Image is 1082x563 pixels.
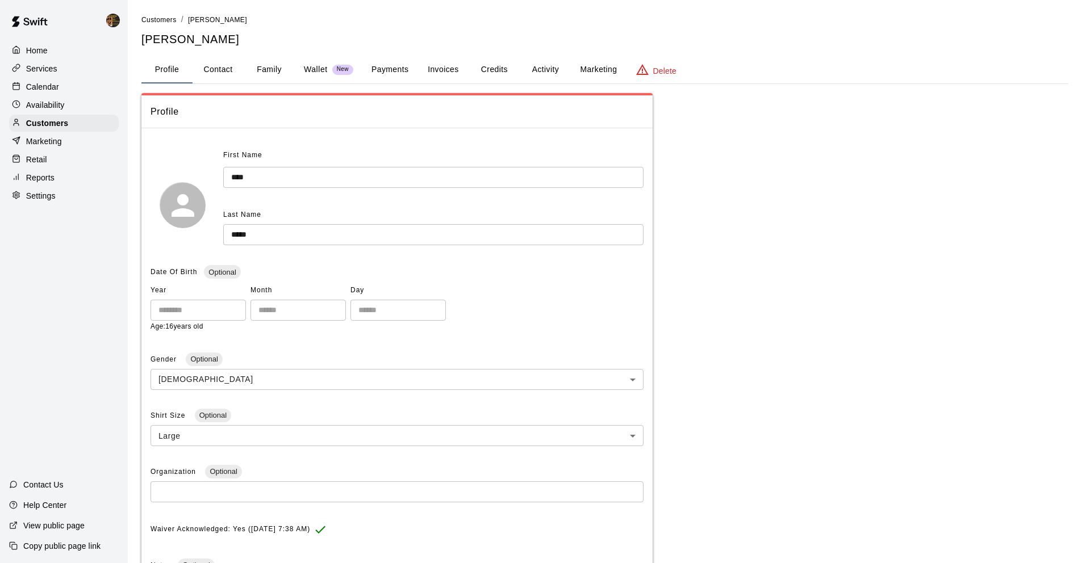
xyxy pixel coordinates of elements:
button: Payments [362,56,417,83]
img: Francisco Gracesqui [106,14,120,27]
span: Date Of Birth [151,268,197,276]
a: Calendar [9,78,119,95]
span: Age: 16 years old [151,322,203,330]
span: First Name [223,146,262,165]
p: Home [26,45,48,56]
p: Retail [26,154,47,165]
div: basic tabs example [141,56,1068,83]
a: Customers [141,15,177,24]
span: New [332,66,353,73]
button: Credits [469,56,520,83]
p: Settings [26,190,56,201]
p: View public page [23,520,85,531]
p: Marketing [26,136,62,147]
a: Services [9,60,119,77]
p: Availability [26,99,65,111]
div: [DEMOGRAPHIC_DATA] [151,369,644,390]
a: Availability [9,96,119,114]
button: Family [244,56,295,83]
button: Contact [193,56,244,83]
p: Services [26,63,57,74]
span: Waiver Acknowledged: Yes ([DATE] 7:38 AM) [151,520,310,539]
span: Year [151,281,246,300]
span: [PERSON_NAME] [188,16,247,24]
a: Retail [9,151,119,168]
a: Home [9,42,119,59]
nav: breadcrumb [141,14,1068,26]
span: Optional [186,355,222,363]
span: Shirt Size [151,411,188,419]
p: Wallet [304,64,328,75]
a: Customers [9,115,119,132]
p: Copy public page link [23,540,101,552]
span: Optional [204,268,240,276]
button: Profile [141,56,193,83]
button: Marketing [571,56,626,83]
span: Optional [205,467,241,476]
span: Day [350,281,446,300]
span: Last Name [223,211,261,219]
p: Calendar [26,81,59,93]
p: Reports [26,172,55,183]
a: Settings [9,187,119,204]
p: Delete [653,65,676,77]
div: Large [151,425,644,446]
a: Reports [9,169,119,186]
span: Customers [141,16,177,24]
button: Invoices [417,56,469,83]
h5: [PERSON_NAME] [141,32,1068,47]
p: Contact Us [23,479,64,490]
span: Gender [151,355,179,363]
p: Help Center [23,499,66,511]
span: Month [250,281,346,300]
a: Marketing [9,133,119,150]
button: Activity [520,56,571,83]
div: Francisco Gracesqui [104,9,128,32]
p: Customers [26,117,68,129]
span: Organization [151,468,198,476]
span: Profile [151,104,644,119]
span: Optional [195,411,231,419]
li: / [181,14,183,26]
